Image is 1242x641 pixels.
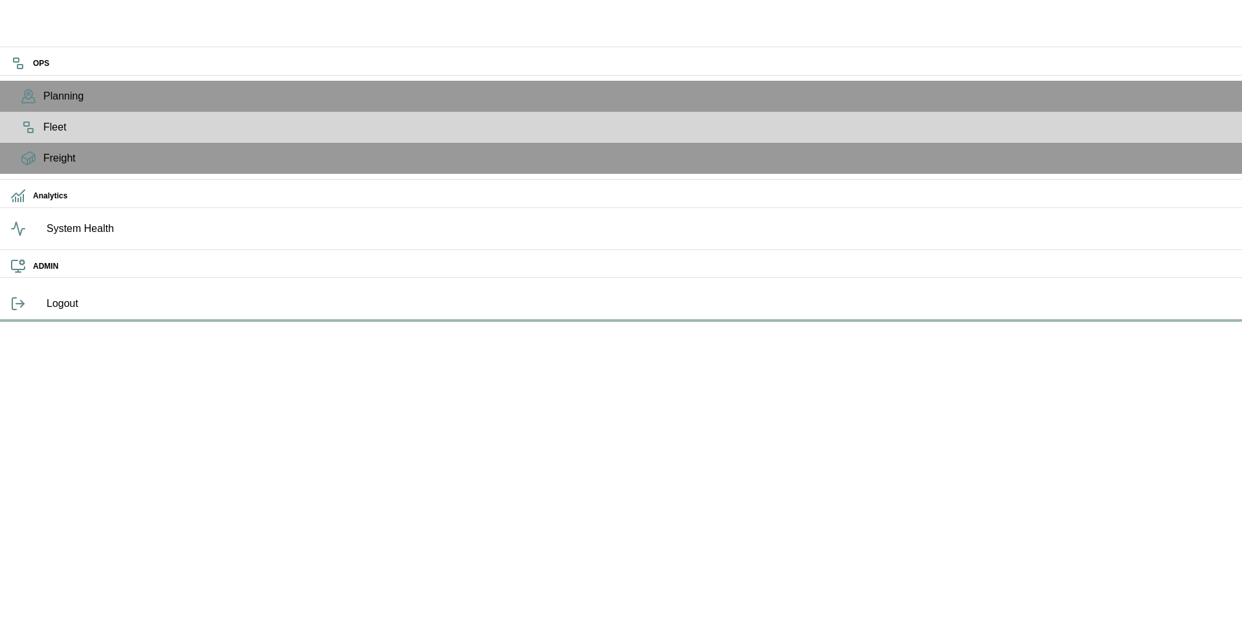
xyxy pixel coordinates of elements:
[43,89,1232,104] span: Planning
[33,58,1232,70] h6: OPS
[43,120,1232,135] span: Fleet
[33,260,1232,273] h6: ADMIN
[47,221,1232,236] span: System Health
[33,190,1232,202] h6: Analytics
[47,296,1232,311] span: Logout
[43,151,1232,166] span: Freight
